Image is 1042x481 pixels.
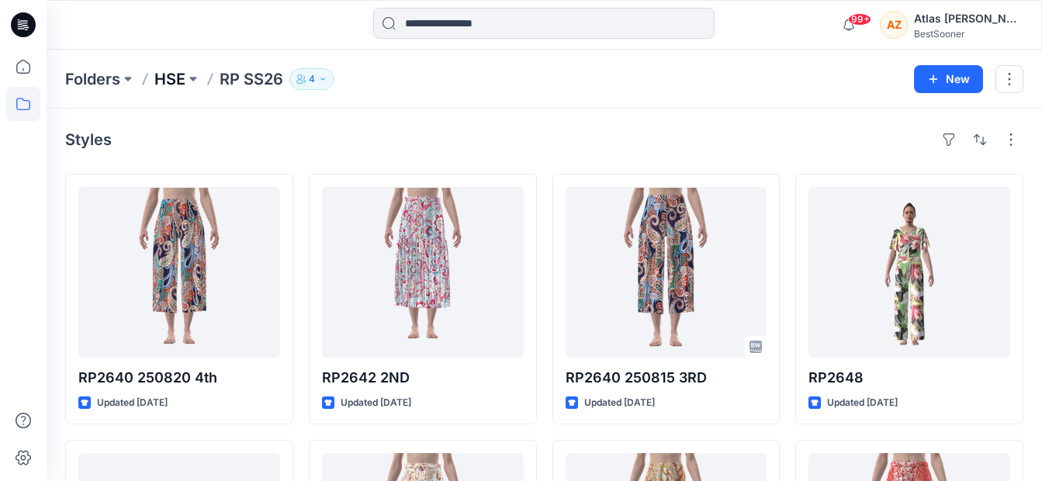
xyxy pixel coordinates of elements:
p: Updated [DATE] [827,395,898,411]
button: New [914,65,983,93]
p: RP SS26 [220,68,283,90]
a: RP2642 2ND [322,187,524,358]
h4: Styles [65,130,112,149]
div: BestSooner [914,28,1023,40]
a: RP2648 [808,187,1010,358]
span: 99+ [848,13,871,26]
a: RP2640 250820 4th [78,187,280,358]
p: Updated [DATE] [341,395,411,411]
p: RP2640 250815 3RD [566,367,767,389]
a: HSE [154,68,185,90]
p: RP2642 2ND [322,367,524,389]
p: Updated [DATE] [584,395,655,411]
p: 4 [309,71,315,88]
p: RP2640 250820 4th [78,367,280,389]
button: 4 [289,68,334,90]
p: RP2648 [808,367,1010,389]
p: Updated [DATE] [97,395,168,411]
div: AZ [880,11,908,39]
a: RP2640 250815 3RD [566,187,767,358]
div: Atlas [PERSON_NAME] [914,9,1023,28]
a: Folders [65,68,120,90]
